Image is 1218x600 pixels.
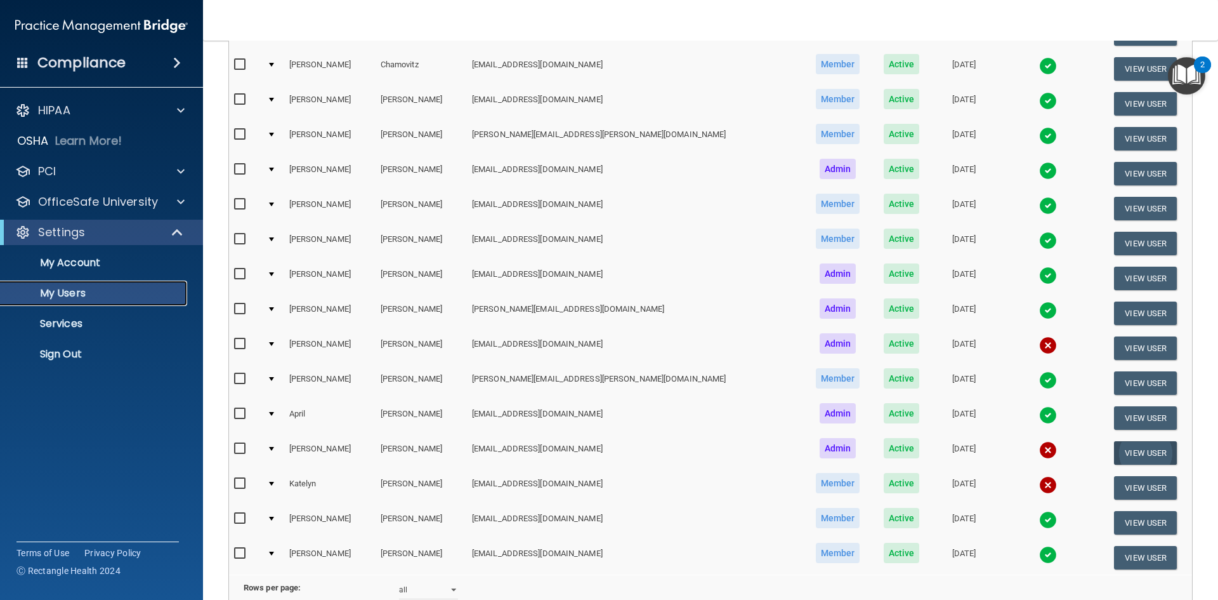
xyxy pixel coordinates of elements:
span: Admin [820,403,856,423]
span: Active [884,54,920,74]
td: [DATE] [931,296,997,331]
span: Active [884,333,920,354]
h4: Compliance [37,54,126,72]
td: Katelyn [284,470,376,505]
td: [DATE] [931,226,997,261]
a: Privacy Policy [84,547,141,559]
td: [PERSON_NAME][EMAIL_ADDRESS][PERSON_NAME][DOMAIN_NAME] [467,366,803,401]
td: [PERSON_NAME] [376,401,467,436]
td: [PERSON_NAME] [376,191,467,226]
td: [DATE] [931,191,997,226]
td: [EMAIL_ADDRESS][DOMAIN_NAME] [467,401,803,436]
a: PCI [15,164,185,179]
span: Member [816,89,860,109]
td: [PERSON_NAME] [376,261,467,296]
span: Active [884,508,920,528]
td: [DATE] [931,51,997,86]
td: [PERSON_NAME] [376,470,467,505]
td: [DATE] [931,121,997,156]
a: Settings [15,225,184,240]
span: Active [884,263,920,284]
td: [PERSON_NAME] [284,540,376,575]
span: Member [816,508,860,528]
td: [PERSON_NAME][EMAIL_ADDRESS][PERSON_NAME][DOMAIN_NAME] [467,121,803,156]
button: View User [1114,441,1177,465]
span: Active [884,229,920,249]
span: Ⓒ Rectangle Health 2024 [16,564,121,577]
td: [DATE] [931,86,997,121]
td: [PERSON_NAME] [284,436,376,470]
img: tick.e7d51cea.svg [1039,406,1057,424]
img: tick.e7d51cea.svg [1039,371,1057,389]
span: Active [884,159,920,179]
button: View User [1114,267,1177,290]
iframe: Drift Widget Chat Controller [999,510,1203,561]
td: [PERSON_NAME] [376,331,467,366]
td: [PERSON_NAME] [284,331,376,366]
td: [PERSON_NAME] [284,296,376,331]
div: 2 [1200,65,1205,81]
td: [EMAIL_ADDRESS][DOMAIN_NAME] [467,226,803,261]
img: tick.e7d51cea.svg [1039,197,1057,215]
p: OfficeSafe University [38,194,158,210]
td: [DATE] [931,470,997,505]
td: [DATE] [931,540,997,575]
span: Admin [820,333,856,354]
td: [PERSON_NAME] [284,366,376,401]
a: HIPAA [15,103,185,118]
button: View User [1114,476,1177,500]
img: tick.e7d51cea.svg [1039,57,1057,75]
button: View User [1114,406,1177,430]
span: Member [816,473,860,493]
button: View User [1114,232,1177,255]
td: [DATE] [931,401,997,436]
td: [PERSON_NAME] [284,51,376,86]
p: PCI [38,164,56,179]
td: [EMAIL_ADDRESS][DOMAIN_NAME] [467,261,803,296]
span: Active [884,89,920,109]
span: Member [816,54,860,74]
span: Active [884,403,920,423]
span: Active [884,438,920,458]
td: [PERSON_NAME] [376,436,467,470]
td: [PERSON_NAME] [376,86,467,121]
button: View User [1114,337,1177,360]
span: Member [816,368,860,389]
td: [DATE] [931,331,997,366]
img: tick.e7d51cea.svg [1039,267,1057,284]
span: Active [884,298,920,319]
p: Sign Out [8,348,181,361]
button: View User [1114,162,1177,185]
span: Member [816,543,860,563]
td: [EMAIL_ADDRESS][DOMAIN_NAME] [467,540,803,575]
td: [DATE] [931,436,997,470]
td: [EMAIL_ADDRESS][DOMAIN_NAME] [467,331,803,366]
td: [EMAIL_ADDRESS][DOMAIN_NAME] [467,51,803,86]
td: [PERSON_NAME] [284,226,376,261]
img: tick.e7d51cea.svg [1039,92,1057,110]
td: [PERSON_NAME] [376,226,467,261]
td: [PERSON_NAME] [376,156,467,191]
button: View User [1114,57,1177,81]
span: Admin [820,298,856,319]
button: View User [1114,127,1177,150]
td: [PERSON_NAME] [284,121,376,156]
td: [EMAIL_ADDRESS][DOMAIN_NAME] [467,436,803,470]
img: tick.e7d51cea.svg [1039,127,1057,145]
img: cross.ca9f0e7f.svg [1039,441,1057,459]
span: Active [884,368,920,389]
span: Admin [820,159,856,179]
td: [DATE] [931,505,997,540]
p: Services [8,317,181,330]
td: [DATE] [931,261,997,296]
img: cross.ca9f0e7f.svg [1039,337,1057,354]
button: View User [1114,197,1177,220]
td: [PERSON_NAME] [284,261,376,296]
td: Chamovitz [376,51,467,86]
span: Member [816,124,860,144]
td: [EMAIL_ADDRESS][DOMAIN_NAME] [467,470,803,505]
span: Member [816,194,860,214]
span: Admin [820,263,856,284]
p: Learn More! [55,133,122,149]
td: [DATE] [931,366,997,401]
